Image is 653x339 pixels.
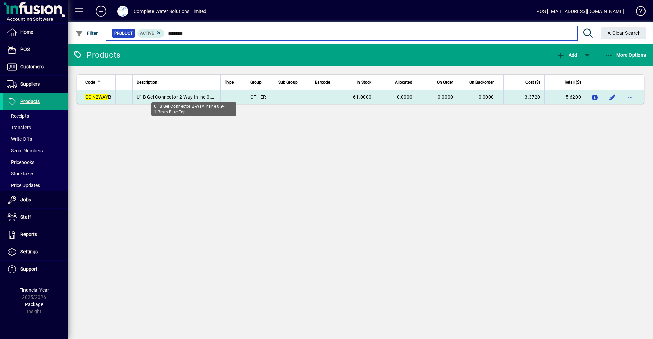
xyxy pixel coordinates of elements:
[151,102,236,116] div: U1B Gel Connector 2-Way Inline 0.9-1.3mm Blue Top
[3,58,68,75] a: Customers
[85,79,95,86] span: Code
[345,79,378,86] div: In Stock
[20,232,37,237] span: Reports
[605,52,646,58] span: More Options
[19,287,49,293] span: Financial Year
[536,6,624,17] div: POS [EMAIL_ADDRESS][DOMAIN_NAME]
[20,197,31,202] span: Jobs
[7,136,32,142] span: Write Offs
[20,99,40,104] span: Products
[73,50,120,61] div: Products
[85,79,111,86] div: Code
[469,79,494,86] span: On Backorder
[73,27,100,39] button: Filter
[225,79,242,86] div: Type
[3,191,68,208] a: Jobs
[250,79,262,86] span: Group
[544,90,585,104] td: 5.6200
[134,6,207,17] div: Complete Water Solutions Limited
[357,79,371,86] span: In Stock
[315,79,330,86] span: Barcode
[3,226,68,243] a: Reports
[315,79,336,86] div: Barcode
[75,31,98,36] span: Filter
[557,52,577,58] span: Add
[7,183,40,188] span: Price Updates
[20,266,37,272] span: Support
[20,81,40,87] span: Suppliers
[479,94,494,100] span: 0.0000
[7,148,43,153] span: Serial Numbers
[7,113,29,119] span: Receipts
[225,79,234,86] span: Type
[85,94,108,100] em: CON2WAY
[140,31,154,36] span: Active
[3,122,68,133] a: Transfers
[607,91,618,102] button: Edit
[426,79,459,86] div: On Order
[3,243,68,260] a: Settings
[20,249,38,254] span: Settings
[3,133,68,145] a: Write Offs
[631,1,644,23] a: Knowledge Base
[20,64,44,69] span: Customers
[112,5,134,17] button: Profile
[437,79,453,86] span: On Order
[114,30,133,37] span: Product
[3,209,68,226] a: Staff
[3,156,68,168] a: Pricebooks
[90,5,112,17] button: Add
[3,180,68,191] a: Price Updates
[7,125,31,130] span: Transfers
[85,94,111,100] span: B
[3,41,68,58] a: POS
[3,110,68,122] a: Receipts
[137,79,216,86] div: Description
[250,94,266,100] span: OTHER
[278,79,298,86] span: Sub Group
[625,91,636,102] button: More options
[3,168,68,180] a: Stocktakes
[603,49,648,61] button: More Options
[20,29,33,35] span: Home
[7,159,34,165] span: Pricebooks
[250,79,270,86] div: Group
[3,261,68,278] a: Support
[503,90,544,104] td: 3.3720
[20,47,30,52] span: POS
[438,94,453,100] span: 0.0000
[385,79,418,86] div: Allocated
[25,302,43,307] span: Package
[3,76,68,93] a: Suppliers
[7,171,34,176] span: Stocktakes
[467,79,500,86] div: On Backorder
[525,79,540,86] span: Cost ($)
[3,24,68,41] a: Home
[606,30,641,36] span: Clear Search
[137,29,165,38] mat-chip: Activation Status: Active
[137,94,250,100] span: U1B Gel Connector 2-Way Inline 0.9-1.3mm Blue Top
[601,27,647,39] button: Clear
[3,145,68,156] a: Serial Numbers
[137,79,157,86] span: Description
[20,214,31,220] span: Staff
[278,79,306,86] div: Sub Group
[565,79,581,86] span: Retail ($)
[555,49,579,61] button: Add
[353,94,371,100] span: 61.0000
[397,94,413,100] span: 0.0000
[395,79,412,86] span: Allocated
